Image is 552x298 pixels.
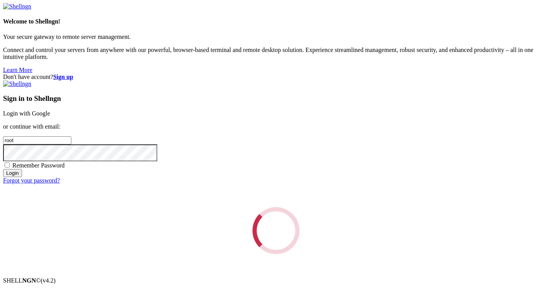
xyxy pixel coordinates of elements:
[5,162,10,167] input: Remember Password
[41,277,56,284] span: 4.2.0
[3,177,60,184] a: Forgot your password?
[252,207,300,254] div: Loading...
[3,74,549,80] div: Don't have account?
[3,123,549,130] p: or continue with email:
[3,94,549,103] h3: Sign in to Shellngn
[3,3,31,10] img: Shellngn
[3,18,549,25] h4: Welcome to Shellngn!
[3,169,22,177] input: Login
[22,277,36,284] b: NGN
[12,162,65,169] span: Remember Password
[3,277,56,284] span: SHELL ©
[3,110,50,117] a: Login with Google
[3,80,31,87] img: Shellngn
[3,136,71,144] input: Email address
[3,33,549,40] p: Your secure gateway to remote server management.
[3,67,32,73] a: Learn More
[53,74,73,80] a: Sign up
[3,47,549,60] p: Connect and control your servers from anywhere with our powerful, browser-based terminal and remo...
